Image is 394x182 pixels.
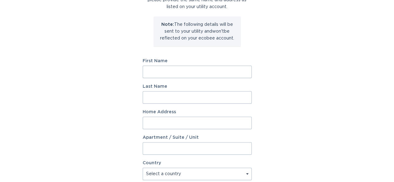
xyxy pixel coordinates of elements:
[161,22,174,27] strong: Note:
[143,161,161,165] label: Country
[143,59,252,63] label: First Name
[143,135,252,140] label: Apartment / Suite / Unit
[158,21,236,42] p: The following details will be sent to your utility and won't be reflected on your ecobee account.
[143,110,252,114] label: Home Address
[143,84,252,89] label: Last Name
